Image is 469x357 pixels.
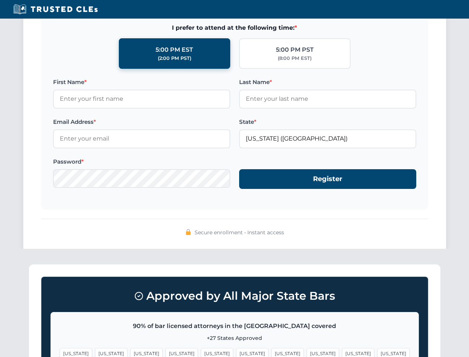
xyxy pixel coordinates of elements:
[239,78,416,87] label: Last Name
[53,90,230,108] input: Enter your first name
[53,23,416,33] span: I prefer to attend at the following time:
[158,55,191,62] div: (2:00 PM PST)
[239,169,416,189] button: Register
[51,286,419,306] h3: Approved by All Major State Bars
[53,129,230,148] input: Enter your email
[239,118,416,126] label: State
[239,90,416,108] input: Enter your last name
[53,118,230,126] label: Email Address
[53,78,230,87] label: First Name
[195,228,284,237] span: Secure enrollment • Instant access
[239,129,416,148] input: Florida (FL)
[276,45,314,55] div: 5:00 PM PST
[53,157,230,166] label: Password
[11,4,100,15] img: Trusted CLEs
[278,55,312,62] div: (8:00 PM EST)
[185,229,191,235] img: 🔒
[156,45,193,55] div: 5:00 PM EST
[60,321,410,331] p: 90% of bar licensed attorneys in the [GEOGRAPHIC_DATA] covered
[60,334,410,342] p: +27 States Approved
